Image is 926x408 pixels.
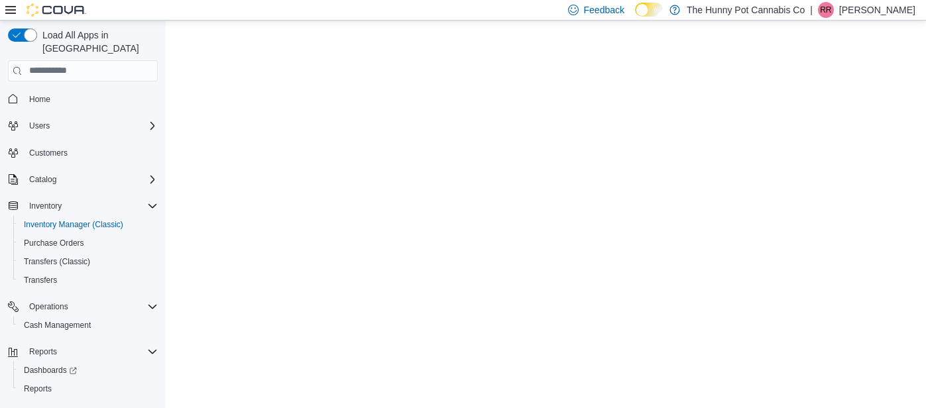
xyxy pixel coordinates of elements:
[24,219,123,230] span: Inventory Manager (Classic)
[24,299,158,315] span: Operations
[19,362,82,378] a: Dashboards
[839,2,915,18] p: [PERSON_NAME]
[24,365,77,376] span: Dashboards
[19,235,158,251] span: Purchase Orders
[29,174,56,185] span: Catalog
[13,271,163,289] button: Transfers
[19,317,96,333] a: Cash Management
[19,235,89,251] a: Purchase Orders
[24,275,57,285] span: Transfers
[19,217,158,232] span: Inventory Manager (Classic)
[24,383,52,394] span: Reports
[3,342,163,361] button: Reports
[13,316,163,334] button: Cash Management
[24,198,67,214] button: Inventory
[19,317,158,333] span: Cash Management
[818,2,834,18] div: Rebecca Reid
[3,197,163,215] button: Inventory
[37,28,158,55] span: Load All Apps in [GEOGRAPHIC_DATA]
[13,361,163,380] a: Dashboards
[24,118,55,134] button: Users
[19,272,62,288] a: Transfers
[24,145,73,161] a: Customers
[19,254,158,270] span: Transfers (Classic)
[24,91,56,107] a: Home
[13,215,163,234] button: Inventory Manager (Classic)
[29,94,50,105] span: Home
[29,121,50,131] span: Users
[24,144,158,161] span: Customers
[584,3,624,17] span: Feedback
[24,320,91,331] span: Cash Management
[810,2,813,18] p: |
[820,2,831,18] span: RR
[29,201,62,211] span: Inventory
[3,117,163,135] button: Users
[19,254,95,270] a: Transfers (Classic)
[24,172,62,187] button: Catalog
[29,301,68,312] span: Operations
[13,252,163,271] button: Transfers (Classic)
[19,217,129,232] a: Inventory Manager (Classic)
[687,2,805,18] p: The Hunny Pot Cannabis Co
[635,3,663,17] input: Dark Mode
[24,91,158,107] span: Home
[29,148,68,158] span: Customers
[3,170,163,189] button: Catalog
[24,198,158,214] span: Inventory
[13,234,163,252] button: Purchase Orders
[3,297,163,316] button: Operations
[3,143,163,162] button: Customers
[24,172,158,187] span: Catalog
[24,344,62,360] button: Reports
[29,346,57,357] span: Reports
[13,380,163,398] button: Reports
[24,299,74,315] button: Operations
[27,3,86,17] img: Cova
[24,256,90,267] span: Transfers (Classic)
[19,381,57,397] a: Reports
[24,344,158,360] span: Reports
[3,89,163,109] button: Home
[19,272,158,288] span: Transfers
[24,238,84,248] span: Purchase Orders
[19,362,158,378] span: Dashboards
[19,381,158,397] span: Reports
[24,118,158,134] span: Users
